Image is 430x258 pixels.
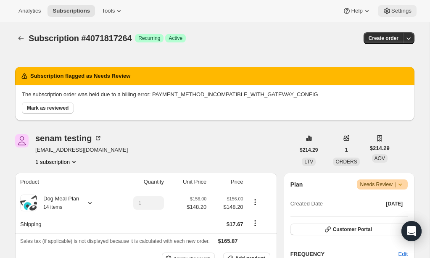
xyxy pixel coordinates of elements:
span: Subscriptions [53,8,90,14]
button: [DATE] [381,198,408,210]
small: $156.00 [190,196,206,201]
span: Recurring [138,35,160,42]
span: [EMAIL_ADDRESS][DOMAIN_NAME] [35,146,128,154]
span: Create order [369,35,398,42]
th: Shipping [15,215,113,233]
button: Tools [97,5,128,17]
th: Price [209,173,245,191]
th: Quantity [113,173,166,191]
span: Settings [391,8,412,14]
h2: Plan [290,180,303,189]
span: Mark as reviewed [27,105,69,111]
div: Open Intercom Messenger [401,221,422,241]
th: Unit Price [166,173,209,191]
span: Needs Review [360,180,405,189]
span: $214.29 [300,147,318,153]
button: Subscriptions [47,5,95,17]
span: $17.67 [227,221,243,227]
span: Analytics [18,8,41,14]
span: $148.20 [211,203,243,211]
p: The subscription order was held due to a billing error: PAYMENT_METHOD_INCOMPATIBLE_WITH_GATEWAY_... [22,90,408,99]
button: Create order [364,32,404,44]
img: product img [20,195,37,211]
button: Settings [378,5,417,17]
button: Shipping actions [248,219,262,228]
span: $214.29 [370,144,390,153]
small: $156.00 [227,196,243,201]
div: senam testing [35,134,102,142]
span: 1 [345,147,348,153]
button: Mark as reviewed [22,102,74,114]
span: Created Date [290,200,323,208]
span: $165.87 [218,238,238,244]
span: Help [351,8,362,14]
button: 1 [340,144,353,156]
span: ORDERS [335,159,357,165]
span: [DATE] [386,200,403,207]
button: Product actions [248,197,262,207]
span: $148.20 [187,203,206,211]
button: Customer Portal [290,224,408,235]
span: Customer Portal [333,226,372,233]
h2: Subscription flagged as Needs Review [30,72,130,80]
span: Tools [102,8,115,14]
button: Help [338,5,376,17]
span: Active [169,35,182,42]
th: Product [15,173,113,191]
span: AOV [375,155,385,161]
span: Subscription #4071817264 [29,34,132,43]
div: Dog Meal Plan [37,195,79,211]
button: Product actions [35,158,78,166]
small: 14 items [43,204,62,210]
span: Sales tax (if applicable) is not displayed because it is calculated with each new order. [20,238,210,244]
span: senam testing [15,134,29,147]
button: Analytics [13,5,46,17]
button: $214.29 [295,144,323,156]
span: | [395,181,396,188]
button: Subscriptions [15,32,27,44]
span: LTV [304,159,313,165]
